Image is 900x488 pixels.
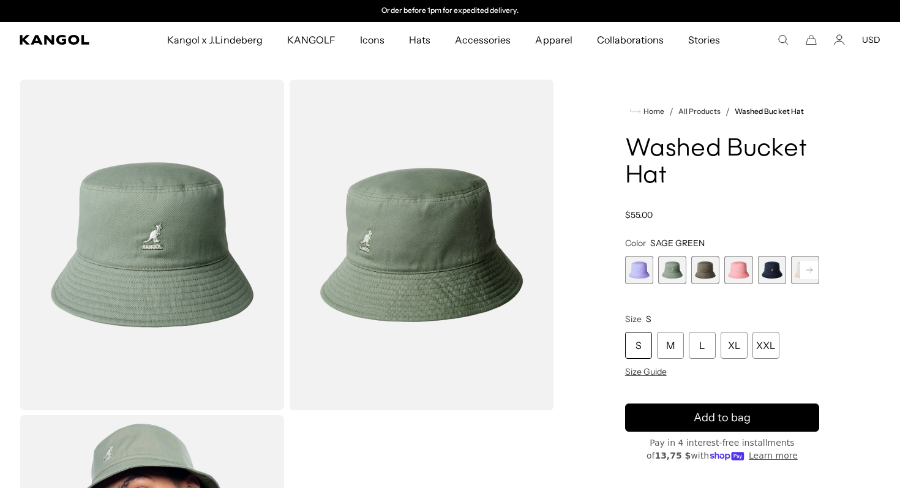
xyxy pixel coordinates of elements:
[641,107,664,116] span: Home
[646,313,651,325] span: S
[443,22,523,58] a: Accessories
[625,332,652,359] div: S
[630,106,664,117] a: Home
[625,209,653,220] span: $55.00
[625,136,819,190] h1: Washed Bucket Hat
[724,256,752,284] div: 4 of 13
[676,22,732,58] a: Stories
[689,332,716,359] div: L
[778,34,789,45] summary: Search here
[625,404,819,432] button: Add to bag
[735,107,803,116] a: Washed Bucket Hat
[791,256,819,284] label: Khaki
[585,22,676,58] a: Collaborations
[275,22,348,58] a: KANGOLF
[724,256,752,284] label: Pepto
[625,256,653,284] div: 1 of 13
[625,313,642,325] span: Size
[658,256,686,284] div: 2 of 13
[20,80,284,410] img: color-sage-green
[360,22,384,58] span: Icons
[167,22,263,58] span: Kangol x J.Lindeberg
[625,256,653,284] label: Iced Lilac
[664,104,673,119] li: /
[691,256,719,284] div: 3 of 13
[397,22,443,58] a: Hats
[650,238,705,249] span: SAGE GREEN
[324,6,576,16] slideshow-component: Announcement bar
[324,6,576,16] div: Announcement
[806,34,817,45] button: Cart
[862,34,880,45] button: USD
[657,332,684,359] div: M
[155,22,275,58] a: Kangol x J.Lindeberg
[289,80,553,410] img: color-sage-green
[791,256,819,284] div: 6 of 13
[455,22,511,58] span: Accessories
[694,410,751,426] span: Add to bag
[523,22,584,58] a: Apparel
[409,22,430,58] span: Hats
[597,22,664,58] span: Collaborations
[658,256,686,284] label: SAGE GREEN
[324,6,576,16] div: 2 of 2
[721,332,748,359] div: XL
[625,238,646,249] span: Color
[758,256,786,284] label: Navy
[834,34,845,45] a: Account
[758,256,786,284] div: 5 of 13
[348,22,397,58] a: Icons
[20,35,110,45] a: Kangol
[625,104,819,119] nav: breadcrumbs
[752,332,779,359] div: XXL
[688,22,720,58] span: Stories
[535,22,572,58] span: Apparel
[381,6,518,16] p: Order before 1pm for expedited delivery.
[287,22,336,58] span: KANGOLF
[691,256,719,284] label: Smog
[721,104,730,119] li: /
[678,107,721,116] a: All Products
[625,366,667,377] span: Size Guide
